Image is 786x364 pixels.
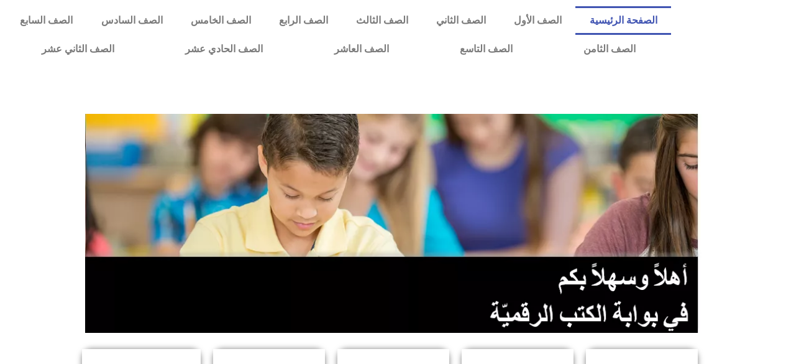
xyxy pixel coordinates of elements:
a: الصف السادس [87,6,176,35]
a: الصف الثالث [342,6,422,35]
a: الصف السابع [6,6,87,35]
a: الصف التاسع [424,35,548,63]
a: الصف العاشر [299,35,424,63]
a: الصف الثاني [422,6,500,35]
a: الصف الثامن [548,35,671,63]
a: الصفحة الرئيسية [575,6,671,35]
a: الصف الأول [500,6,575,35]
a: الصف الثاني عشر [6,35,150,63]
a: الصف الرابع [265,6,342,35]
a: الصف الخامس [176,6,265,35]
a: الصف الحادي عشر [150,35,298,63]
